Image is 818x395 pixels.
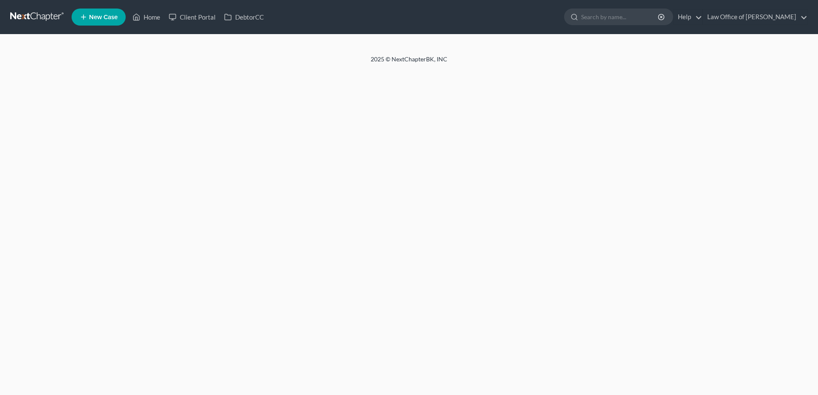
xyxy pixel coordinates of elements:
[89,14,118,20] span: New Case
[128,9,164,25] a: Home
[164,9,220,25] a: Client Portal
[674,9,702,25] a: Help
[581,9,659,25] input: Search by name...
[220,9,268,25] a: DebtorCC
[166,55,652,70] div: 2025 © NextChapterBK, INC
[703,9,807,25] a: Law Office of [PERSON_NAME]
